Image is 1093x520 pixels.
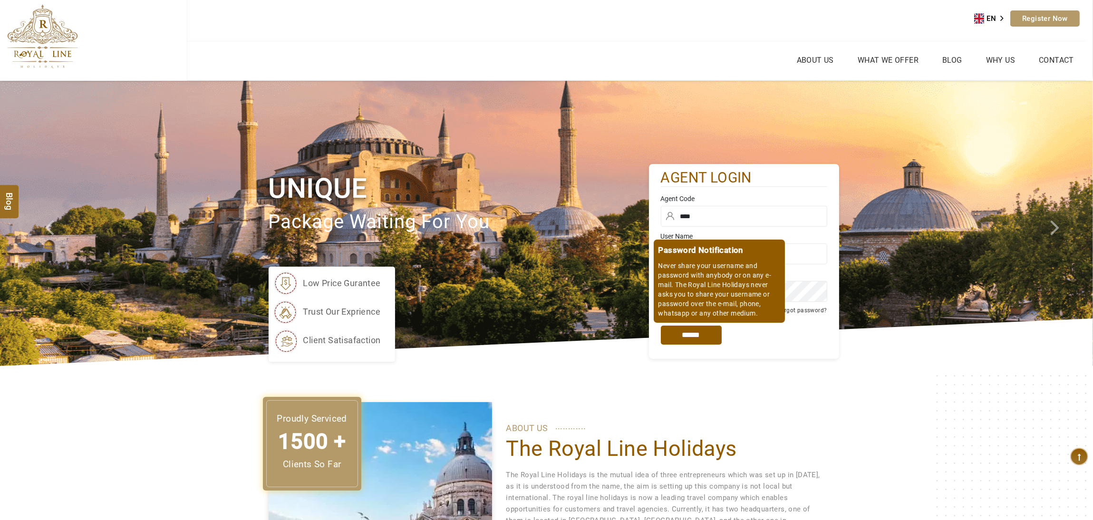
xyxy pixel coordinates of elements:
[974,11,1010,26] a: EN
[269,206,649,238] p: package waiting for you
[269,171,649,206] h1: Unique
[794,53,836,67] a: About Us
[7,4,78,68] img: The Royal Line Holidays
[984,53,1017,67] a: Why Us
[1036,53,1076,67] a: Contact
[661,169,827,187] h2: agent login
[855,53,921,67] a: What we Offer
[506,421,825,435] p: ABOUT US
[940,53,965,67] a: Blog
[33,81,87,366] a: Check next prev
[671,308,708,315] label: Remember me
[1038,81,1093,366] a: Check next image
[273,328,381,352] li: client satisafaction
[506,435,825,462] h1: The Royal Line Holidays
[661,269,827,279] label: Password
[661,194,827,203] label: Agent Code
[273,300,381,324] li: trust our exprience
[661,231,827,241] label: User Name
[273,271,381,295] li: low price gurantee
[1010,10,1080,27] a: Register Now
[3,192,16,200] span: Blog
[555,419,586,433] span: ............
[777,307,827,314] a: Forgot password?
[974,11,1010,26] div: Language
[974,11,1010,26] aside: Language selected: English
